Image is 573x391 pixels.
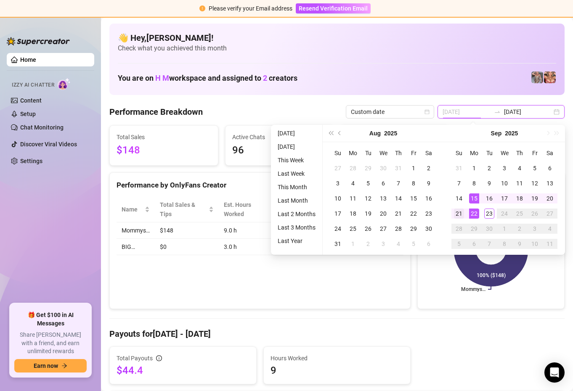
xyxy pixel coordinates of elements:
th: We [497,145,512,161]
button: Last year (Control + left) [326,125,335,142]
span: Name [122,205,143,214]
button: Choose a month [491,125,502,142]
td: 2025-08-14 [391,191,406,206]
td: 2025-08-24 [330,221,345,236]
th: Su [451,145,467,161]
a: Setup [20,111,36,117]
div: 29 [363,163,373,173]
button: Resend Verification Email [296,3,371,13]
div: Performance by OnlyFans Creator [117,180,403,191]
td: 2025-09-20 [542,191,557,206]
div: 18 [348,209,358,219]
div: 3 [499,163,509,173]
div: 20 [545,193,555,203]
div: 1 [499,224,509,234]
td: 2025-09-10 [497,176,512,191]
span: 2 [263,74,267,82]
div: Please verify your Email address [209,4,292,13]
div: 2 [484,163,494,173]
span: Resend Verification Email [299,5,368,12]
td: 2025-09-29 [467,221,482,236]
div: 24 [333,224,343,234]
div: 28 [393,224,403,234]
td: 2025-08-01 [406,161,421,176]
div: 17 [499,193,509,203]
td: 2025-07-30 [376,161,391,176]
td: 2025-09-28 [451,221,467,236]
th: Name [117,197,155,222]
div: 1 [409,163,419,173]
div: 3 [333,178,343,188]
div: 11 [348,193,358,203]
li: [DATE] [274,128,319,138]
td: 2025-08-03 [330,176,345,191]
td: 2025-10-07 [482,236,497,251]
td: 9.0 h [219,222,283,239]
td: 2025-08-02 [421,161,436,176]
span: Total Payouts [117,354,153,363]
span: swap-right [494,108,501,115]
td: 2025-09-05 [406,236,421,251]
div: 31 [333,239,343,249]
td: 2025-09-02 [361,236,376,251]
div: 7 [393,178,403,188]
td: 2025-09-08 [467,176,482,191]
div: 5 [454,239,464,249]
span: Total Sales & Tips [160,200,207,219]
td: 2025-08-13 [376,191,391,206]
td: 2025-08-07 [391,176,406,191]
td: 2025-10-04 [542,221,557,236]
button: Earn nowarrow-right [14,359,87,373]
td: 2025-09-02 [482,161,497,176]
td: 3.0 h [219,239,283,255]
td: 2025-09-01 [467,161,482,176]
span: calendar [424,109,430,114]
img: pennylondonvip [531,71,543,83]
div: 27 [545,209,555,219]
span: Share [PERSON_NAME] with a friend, and earn unlimited rewards [14,331,87,356]
td: 2025-09-06 [421,236,436,251]
div: 25 [348,224,358,234]
img: logo-BBDzfeDw.svg [7,37,70,45]
td: 2025-08-21 [391,206,406,221]
div: 31 [454,163,464,173]
text: Mommys… [461,286,485,292]
td: 2025-10-09 [512,236,527,251]
div: 9 [484,178,494,188]
li: Last Month [274,195,319,206]
td: 2025-09-30 [482,221,497,236]
button: Previous month (PageUp) [335,125,345,142]
span: Total Sales [117,132,211,142]
a: Settings [20,158,42,164]
div: 29 [409,224,419,234]
div: 2 [424,163,434,173]
div: 9 [424,178,434,188]
div: 23 [424,209,434,219]
div: 5 [409,239,419,249]
div: 8 [499,239,509,249]
div: 3 [378,239,388,249]
a: Chat Monitoring [20,124,64,131]
div: 10 [499,178,509,188]
div: 13 [378,193,388,203]
td: 2025-09-03 [497,161,512,176]
div: 21 [454,209,464,219]
div: 4 [393,239,403,249]
div: 26 [363,224,373,234]
a: Home [20,56,36,63]
span: arrow-right [61,363,67,369]
td: 2025-08-26 [361,221,376,236]
div: 31 [393,163,403,173]
td: 2025-08-05 [361,176,376,191]
div: 12 [530,178,540,188]
div: 4 [515,163,525,173]
td: 2025-08-20 [376,206,391,221]
td: 2025-07-27 [330,161,345,176]
th: Mo [467,145,482,161]
span: 9 [271,364,403,377]
span: Hours Worked [271,354,403,363]
a: Discover Viral Videos [20,141,77,148]
div: 6 [424,239,434,249]
th: We [376,145,391,161]
td: 2025-09-14 [451,191,467,206]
